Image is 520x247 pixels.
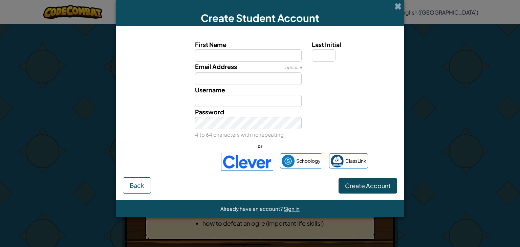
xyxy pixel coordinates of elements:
span: Create Student Account [201,12,319,24]
button: Back [123,177,151,194]
iframe: Sign in with Google Button [149,154,218,169]
span: or [254,141,266,151]
span: Back [130,181,144,189]
span: ClassLink [345,156,366,166]
span: Password [195,108,224,116]
span: Last Initial [312,41,341,48]
span: Email Address [195,63,237,70]
span: Username [195,86,225,94]
small: 4 to 64 characters with no repeating [195,131,284,138]
span: Create Account [345,182,391,189]
img: clever-logo-blue.png [221,153,273,171]
span: Schoology [296,156,321,166]
button: Create Account [339,178,397,194]
img: classlink-logo-small.png [331,155,344,167]
span: First Name [195,41,226,48]
img: schoology.png [282,155,295,167]
a: Sign in [284,205,300,212]
span: Already have an account? [220,205,284,212]
span: optional [285,65,302,70]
